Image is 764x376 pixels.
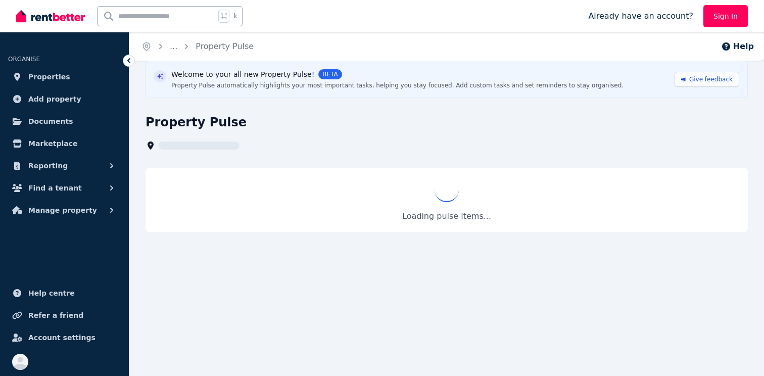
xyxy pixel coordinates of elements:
[8,56,40,63] span: ORGANISE
[196,40,254,53] span: Property Pulse
[28,182,82,194] span: Find a tenant
[721,40,754,53] button: Help
[703,5,748,27] a: Sign In
[8,178,121,198] button: Find a tenant
[28,115,73,127] span: Documents
[170,41,177,51] span: ...
[28,309,83,321] span: Refer a friend
[129,32,266,61] nav: Breadcrumb
[171,81,624,89] div: Property Pulse automatically highlights your most important tasks, helping you stay focused. Add ...
[146,114,247,130] h1: Property Pulse
[8,327,121,348] a: Account settings
[156,210,738,222] p: Loading pulse items...
[8,283,121,303] a: Help centre
[233,12,237,20] span: k
[28,287,75,299] span: Help centre
[8,67,121,87] a: Properties
[8,305,121,325] a: Refer a friend
[16,9,85,24] img: RentBetter
[588,10,693,22] span: Already have an account?
[28,137,77,150] span: Marketplace
[28,332,96,344] span: Account settings
[8,200,121,220] button: Manage property
[675,72,739,87] a: Give feedback
[8,133,121,154] a: Marketplace
[8,89,121,109] a: Add property
[171,69,314,79] span: Welcome to your all new Property Pulse!
[689,75,733,83] span: Give feedback
[8,156,121,176] button: Reporting
[28,160,68,172] span: Reporting
[28,204,97,216] span: Manage property
[8,111,121,131] a: Documents
[28,71,70,83] span: Properties
[318,69,342,79] span: BETA
[28,93,81,105] span: Add property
